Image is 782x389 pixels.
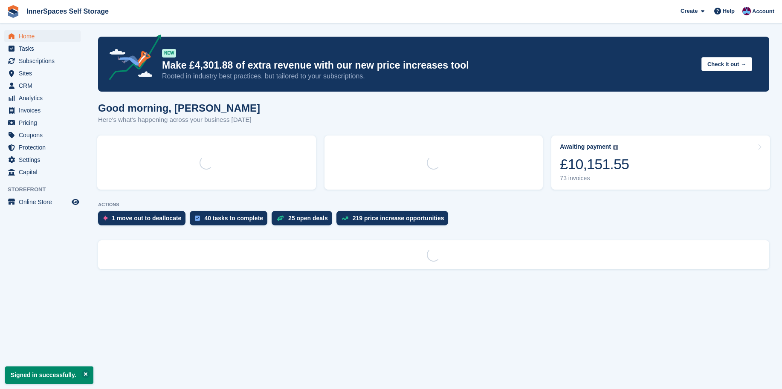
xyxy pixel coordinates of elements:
[204,215,263,222] div: 40 tasks to complete
[701,57,752,71] button: Check it out →
[19,67,70,79] span: Sites
[98,202,769,207] p: ACTIONS
[752,7,774,16] span: Account
[19,43,70,55] span: Tasks
[195,216,200,221] img: task-75834270c22a3079a89374b754ae025e5fb1db73e45f91037f5363f120a921f8.svg
[4,92,81,104] a: menu
[4,80,81,92] a: menu
[103,216,107,221] img: move_outs_to_deallocate_icon-f764333ba52eb49d3ac5e1228854f67142a1ed5810a6f6cc68b1a99e826820c5.svg
[23,4,112,18] a: InnerSpaces Self Storage
[4,154,81,166] a: menu
[4,30,81,42] a: menu
[5,366,93,384] p: Signed in successfully.
[98,115,260,125] p: Here's what's happening across your business [DATE]
[19,129,70,141] span: Coupons
[742,7,751,15] img: Paul Allo
[353,215,444,222] div: 219 price increase opportunities
[4,129,81,141] a: menu
[19,166,70,178] span: Capital
[112,215,181,222] div: 1 move out to deallocate
[19,92,70,104] span: Analytics
[19,80,70,92] span: CRM
[4,43,81,55] a: menu
[98,211,190,230] a: 1 move out to deallocate
[162,59,695,72] p: Make £4,301.88 of extra revenue with our new price increases tool
[8,185,85,194] span: Storefront
[19,104,70,116] span: Invoices
[681,7,698,15] span: Create
[4,196,81,208] a: menu
[277,215,284,221] img: deal-1b604bf984904fb50ccaf53a9ad4b4a5d6e5aea283cecdc64d6e3604feb123c2.svg
[19,196,70,208] span: Online Store
[560,175,629,182] div: 73 invoices
[723,7,735,15] span: Help
[4,67,81,79] a: menu
[560,156,629,173] div: £10,151.55
[19,55,70,67] span: Subscriptions
[4,104,81,116] a: menu
[162,49,176,58] div: NEW
[551,135,770,190] a: Awaiting payment £10,151.55 73 invoices
[19,30,70,42] span: Home
[19,154,70,166] span: Settings
[4,166,81,178] a: menu
[4,141,81,153] a: menu
[342,216,348,220] img: price_increase_opportunities-93ffe204e8149a01c8c9dc8f82e8f89637d9d84a8eef4429ea346261dce0b2c0.svg
[98,102,260,114] h1: Good morning, [PERSON_NAME]
[613,145,618,150] img: icon-info-grey-7440780725fd019a000dd9b08b2336e03edf1995a4989e88bcd33f0948082b44.svg
[272,211,336,230] a: 25 open deals
[288,215,328,222] div: 25 open deals
[560,143,611,150] div: Awaiting payment
[4,117,81,129] a: menu
[7,5,20,18] img: stora-icon-8386f47178a22dfd0bd8f6a31ec36ba5ce8667c1dd55bd0f319d3a0aa187defe.svg
[102,35,162,83] img: price-adjustments-announcement-icon-8257ccfd72463d97f412b2fc003d46551f7dbcb40ab6d574587a9cd5c0d94...
[19,141,70,153] span: Protection
[190,211,272,230] a: 40 tasks to complete
[336,211,453,230] a: 219 price increase opportunities
[162,72,695,81] p: Rooted in industry best practices, but tailored to your subscriptions.
[4,55,81,67] a: menu
[19,117,70,129] span: Pricing
[70,197,81,207] a: Preview store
